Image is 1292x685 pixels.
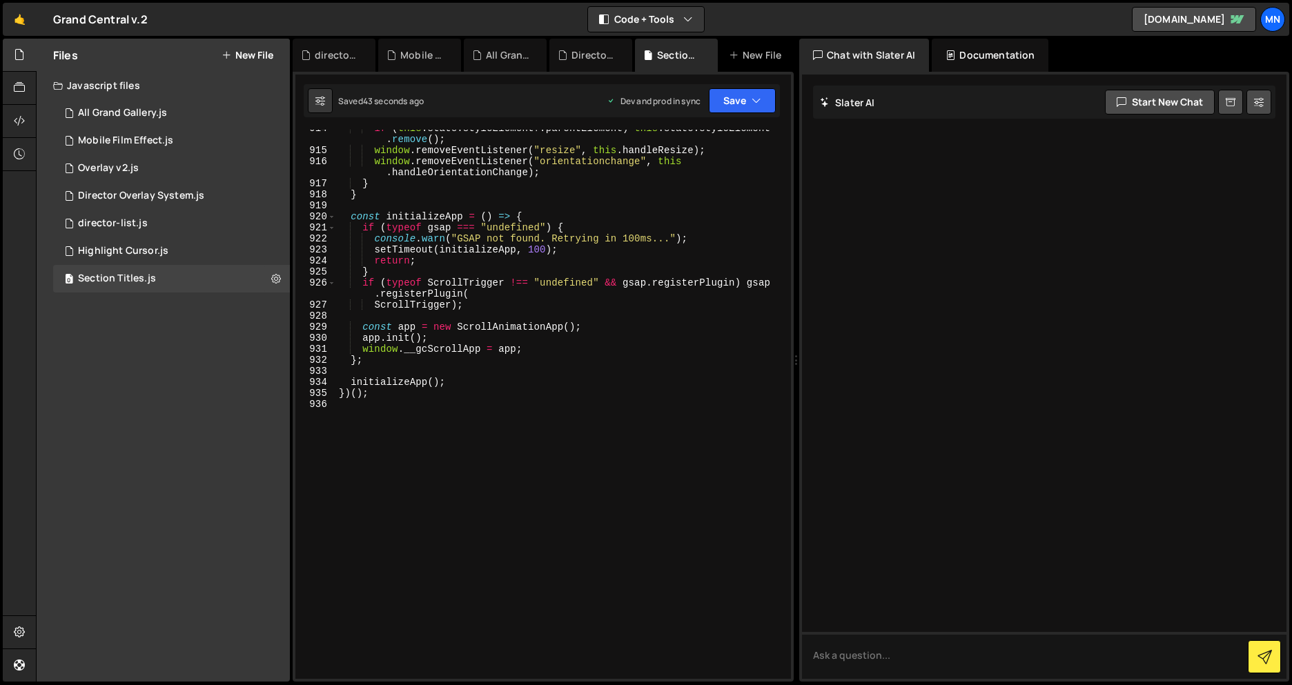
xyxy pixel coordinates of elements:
[53,155,290,182] div: 15298/45944.js
[53,265,290,292] div: 15298/40223.js
[295,332,336,344] div: 930
[295,377,336,388] div: 934
[1132,7,1256,32] a: [DOMAIN_NAME]
[315,48,359,62] div: director-list.js
[400,48,444,62] div: Mobile Film Effect.js
[295,321,336,332] div: 929
[53,48,78,63] h2: Files
[53,210,290,237] div: 15298/40379.js
[53,237,290,265] div: 15298/43117.js
[222,50,273,61] button: New File
[295,211,336,222] div: 920
[295,189,336,200] div: 918
[3,3,37,36] a: 🤙
[53,127,290,155] div: 15298/47702.js
[295,266,336,277] div: 925
[295,388,336,399] div: 935
[363,95,424,107] div: 43 seconds ago
[657,48,701,62] div: Section Titles.js
[799,39,929,72] div: Chat with Slater AI
[295,277,336,299] div: 926
[486,48,530,62] div: All Grand Gallery.js
[295,222,336,233] div: 921
[295,200,336,211] div: 919
[65,275,73,286] span: 0
[295,366,336,377] div: 933
[338,95,424,107] div: Saved
[1260,7,1285,32] a: MN
[295,233,336,244] div: 922
[607,95,701,107] div: Dev and prod in sync
[295,355,336,366] div: 932
[588,7,704,32] button: Code + Tools
[295,255,336,266] div: 924
[571,48,616,62] div: Director Overlay System.js
[295,244,336,255] div: 923
[53,182,290,210] div: 15298/42891.js
[295,178,336,189] div: 917
[53,99,290,127] div: 15298/43578.js
[78,217,148,230] div: director-list.js
[295,123,336,145] div: 914
[37,72,290,99] div: Javascript files
[295,145,336,156] div: 915
[932,39,1048,72] div: Documentation
[53,11,148,28] div: Grand Central v.2
[78,245,168,257] div: Highlight Cursor.js
[295,344,336,355] div: 931
[78,107,167,119] div: All Grand Gallery.js
[729,48,787,62] div: New File
[78,135,173,147] div: Mobile Film Effect.js
[295,156,336,178] div: 916
[78,162,139,175] div: Overlay v2.js
[78,272,156,285] div: Section Titles.js
[295,399,336,410] div: 936
[820,96,875,109] h2: Slater AI
[295,299,336,310] div: 927
[709,88,776,113] button: Save
[78,190,204,202] div: Director Overlay System.js
[1105,90,1215,115] button: Start new chat
[295,310,336,321] div: 928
